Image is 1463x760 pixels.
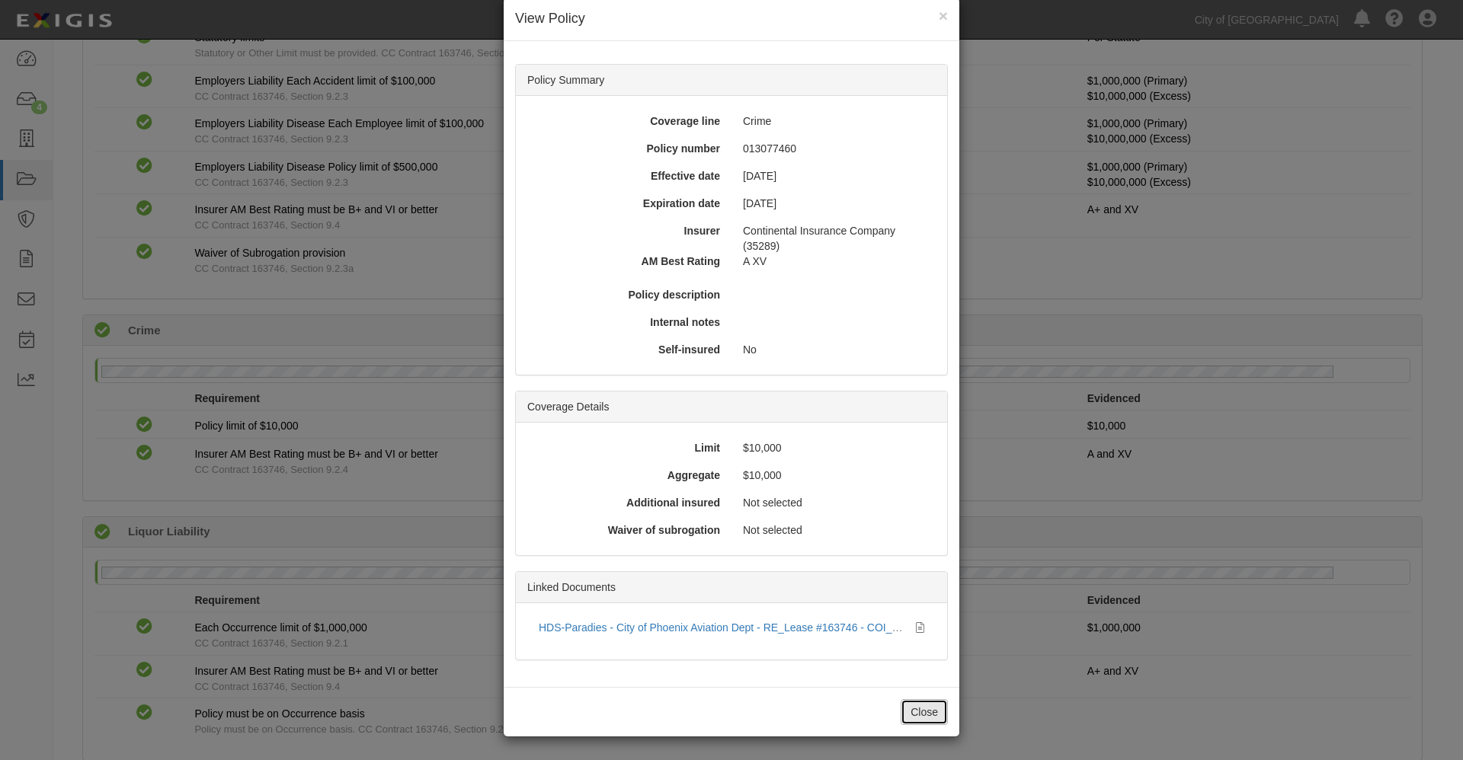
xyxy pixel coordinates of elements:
div: Expiration date [522,196,731,211]
div: Continental Insurance Company (35289) [731,223,941,254]
div: 013077460 [731,141,941,156]
div: Waiver of subrogation [522,522,731,538]
div: Policy number [522,141,731,156]
div: $10,000 [731,468,941,483]
button: Close [901,699,948,725]
div: Internal notes [522,315,731,330]
div: A XV [731,254,946,269]
div: HDS-Paradies - City of Phoenix Aviation Dept - RE_Lease #163746 - COI_EOP.pdf [539,620,904,635]
div: $10,000 [731,440,941,455]
button: Close [939,8,948,24]
div: Aggregate [522,468,731,483]
div: No [731,342,941,357]
div: Coverage Details [516,391,947,423]
div: Policy Summary [516,65,947,96]
div: [DATE] [731,196,941,211]
div: Effective date [522,168,731,184]
div: Additional insured [522,495,731,510]
h4: View Policy [515,9,948,29]
div: Crime [731,113,941,129]
div: Self-insured [522,342,731,357]
div: Linked Documents [516,572,947,603]
a: HDS-Paradies - City of Phoenix Aviation Dept - RE_Lease #163746 - COI_EOP.pdf [539,621,931,634]
div: Not selected [731,522,941,538]
div: Policy description [522,287,731,302]
div: [DATE] [731,168,941,184]
div: Limit [522,440,731,455]
div: AM Best Rating [517,254,731,269]
div: Not selected [731,495,941,510]
div: Coverage line [522,113,731,129]
div: Insurer [522,223,731,238]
